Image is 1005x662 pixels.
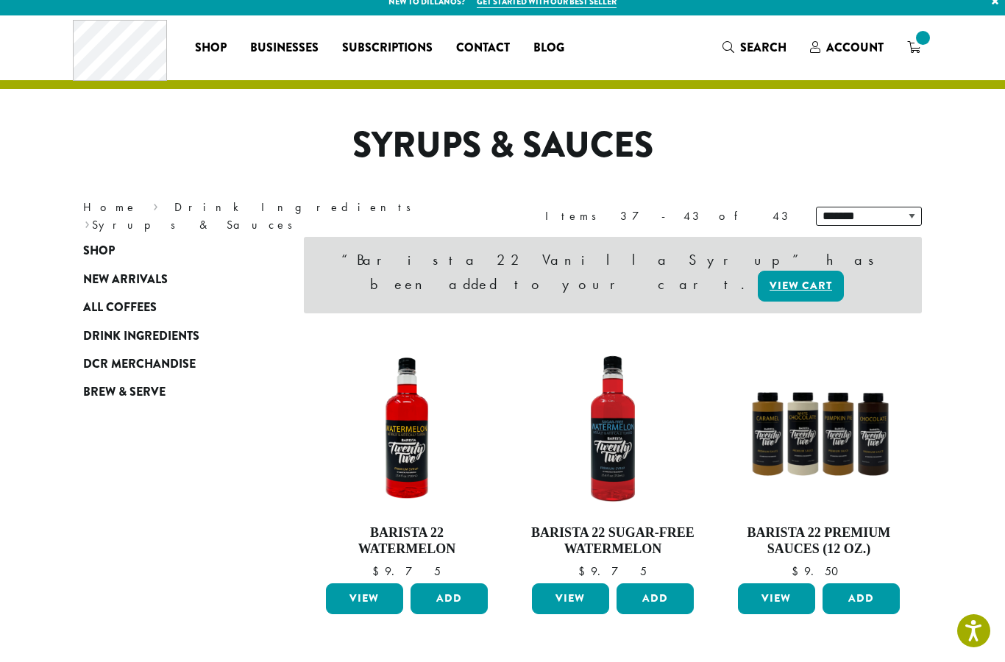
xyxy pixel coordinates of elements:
span: › [153,193,158,216]
div: Items 37-43 of 43 [545,207,794,225]
span: Shop [195,39,227,57]
span: All Coffees [83,299,157,317]
bdi: 9.75 [372,563,441,579]
span: Blog [533,39,564,57]
h4: Barista 22 Watermelon [322,525,491,557]
h1: Syrups & Sauces [72,124,933,167]
a: View cart [758,271,844,302]
img: SF-WATERMELON-e1715969504613.png [528,344,697,513]
a: DCR Merchandise [83,350,260,378]
nav: Breadcrumb [83,199,480,234]
span: Drink Ingredients [83,327,199,346]
a: Barista 22 Watermelon $9.75 [322,344,491,577]
h4: Barista 22 Sugar-Free Watermelon [528,525,697,557]
span: $ [578,563,591,579]
a: Shop [83,237,260,265]
span: Subscriptions [342,39,433,57]
a: Home [83,199,138,215]
span: Shop [83,242,115,260]
span: Brew & Serve [83,383,166,402]
a: Barista 22 Premium Sauces (12 oz.) $9.50 [734,344,903,577]
a: Drink Ingredients [174,199,421,215]
a: Search [711,35,798,60]
a: Barista 22 Sugar-Free Watermelon $9.75 [528,344,697,577]
span: › [85,211,90,234]
img: B22SauceSqueeze_All-300x300.png [734,344,903,513]
a: All Coffees [83,293,260,321]
h4: Barista 22 Premium Sauces (12 oz.) [734,525,903,557]
button: Add [411,583,488,614]
bdi: 9.75 [578,563,647,579]
a: New Arrivals [83,266,260,293]
img: WATERMELON-e1709239271656.png [322,344,491,513]
span: Businesses [250,39,319,57]
div: “Barista 22 Vanilla Syrup” has been added to your cart. [304,237,922,313]
a: View [738,583,815,614]
span: Search [740,39,786,56]
button: Add [617,583,694,614]
a: Shop [183,36,238,60]
span: $ [372,563,385,579]
span: Contact [456,39,510,57]
span: $ [792,563,804,579]
span: DCR Merchandise [83,355,196,374]
a: Brew & Serve [83,378,260,406]
span: New Arrivals [83,271,168,289]
span: Account [826,39,884,56]
a: Drink Ingredients [83,321,260,349]
button: Add [823,583,900,614]
a: View [326,583,403,614]
a: View [532,583,609,614]
bdi: 9.50 [792,563,845,579]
